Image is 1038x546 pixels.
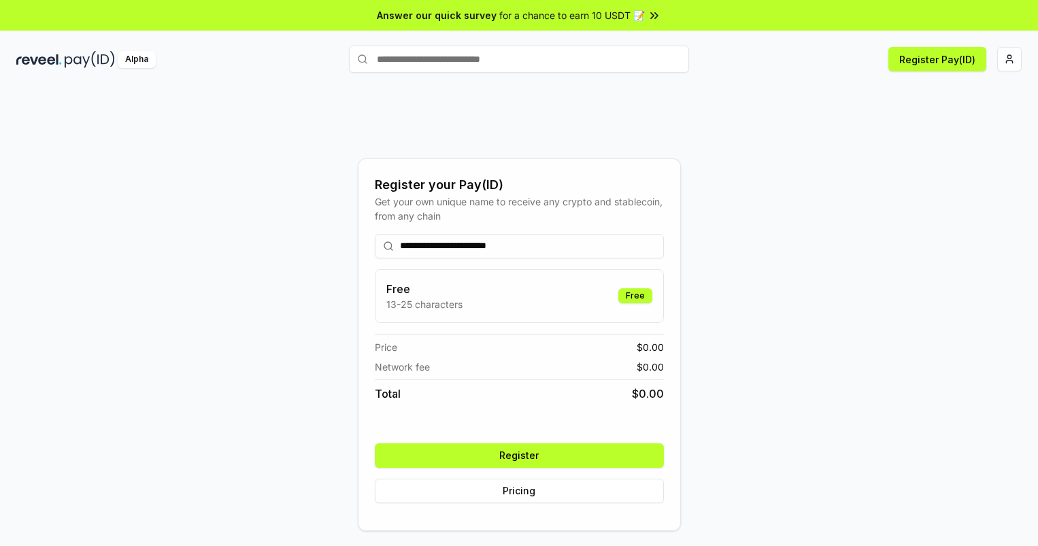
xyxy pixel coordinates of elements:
[386,297,463,311] p: 13-25 characters
[888,47,986,71] button: Register Pay(ID)
[375,479,664,503] button: Pricing
[375,194,664,223] div: Get your own unique name to receive any crypto and stablecoin, from any chain
[632,386,664,402] span: $ 0.00
[65,51,115,68] img: pay_id
[375,175,664,194] div: Register your Pay(ID)
[375,443,664,468] button: Register
[386,281,463,297] h3: Free
[118,51,156,68] div: Alpha
[618,288,652,303] div: Free
[499,8,645,22] span: for a chance to earn 10 USDT 📝
[375,386,401,402] span: Total
[375,360,430,374] span: Network fee
[16,51,62,68] img: reveel_dark
[375,340,397,354] span: Price
[637,360,664,374] span: $ 0.00
[377,8,497,22] span: Answer our quick survey
[637,340,664,354] span: $ 0.00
